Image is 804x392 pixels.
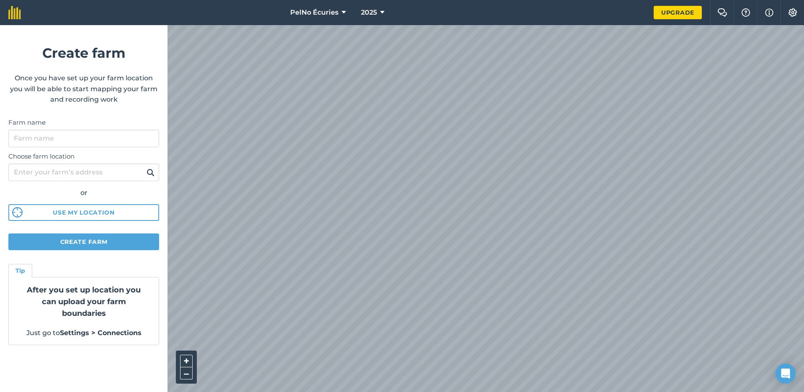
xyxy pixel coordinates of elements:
a: Upgrade [654,6,702,19]
div: Open Intercom Messenger [776,364,796,384]
div: or [8,187,159,198]
img: Two speech bubbles overlapping with the left bubble in the forefront [717,8,727,17]
img: svg+xml;base64,PHN2ZyB4bWxucz0iaHR0cDovL3d3dy53My5vcmcvMjAwMC9zdmciIHdpZHRoPSIxNyIgaGVpZ2h0PSIxNy... [765,8,773,18]
strong: Settings > Connections [60,329,142,337]
img: A question mark icon [741,8,751,17]
p: Once you have set up your farm location you will be able to start mapping your farm and recording... [8,73,159,105]
strong: After you set up location you can upload your farm boundaries [27,285,141,318]
input: Enter your farm’s address [8,164,159,181]
button: Use my location [8,204,159,221]
h1: Create farm [8,42,159,64]
img: fieldmargin Logo [8,6,21,19]
img: A cog icon [788,8,798,17]
img: svg%3e [12,207,23,218]
p: Just go to [19,328,149,338]
label: Choose farm location [8,151,159,161]
label: Farm name [8,118,159,128]
img: svg+xml;base64,PHN2ZyB4bWxucz0iaHR0cDovL3d3dy53My5vcmcvMjAwMC9zdmciIHdpZHRoPSIxOSIgaGVpZ2h0PSIyNC... [147,167,155,177]
input: Farm name [8,130,159,147]
button: – [180,367,193,379]
button: + [180,355,193,367]
span: 2025 [361,8,377,18]
h4: Tip [15,266,25,275]
span: PelNo Écuries [290,8,338,18]
button: Create farm [8,233,159,250]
